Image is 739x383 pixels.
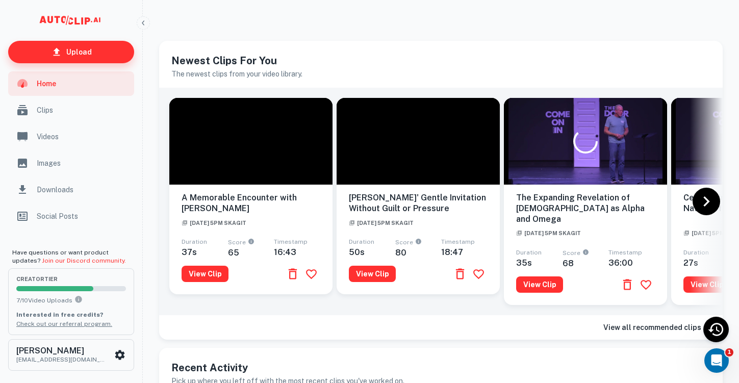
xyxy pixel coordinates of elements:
[516,193,655,224] h6: The Expanding Revelation of [DEMOGRAPHIC_DATA] as Alpha and Omega
[683,258,730,268] h6: 27 s
[516,276,563,293] button: View Clip
[228,248,274,258] h6: 65
[725,348,733,356] span: 1
[413,239,422,248] div: An AI-calculated score on a clip's engagement potential, scored from 0 to 100.
[182,238,207,245] span: Duration
[704,348,729,373] iframe: Intercom live chat
[182,217,246,227] a: [DATE] 5PM Skagit
[395,239,442,248] span: Score
[16,295,126,305] p: 7 / 10 Video Uploads
[8,339,134,371] button: [PERSON_NAME][EMAIL_ADDRESS][DOMAIN_NAME]
[349,247,395,257] h6: 50 s
[66,46,92,58] p: Upload
[8,41,134,63] a: Upload
[12,249,126,264] span: Have questions or want product updates?
[349,217,414,227] a: [DATE] 5PM Skagit
[182,247,228,257] h6: 37 s
[16,276,126,282] span: creator Tier
[37,78,128,89] span: Home
[37,211,128,222] span: Social Posts
[608,258,655,268] h6: 36:00
[703,317,729,342] div: Recent Activity
[683,276,730,293] button: View Clip
[516,230,581,236] span: [DATE] 5PM Skagit
[8,151,134,175] a: Images
[349,220,414,226] span: [DATE] 5PM Skagit
[37,105,128,116] span: Clips
[74,295,83,303] svg: You can upload 10 videos per month on the creator tier. Upgrade to upload more.
[8,124,134,149] a: Videos
[580,250,589,259] div: An AI-calculated score on a clip's engagement potential, scored from 0 to 100.
[16,347,108,355] h6: [PERSON_NAME]
[608,249,642,256] span: Timestamp
[8,268,134,335] button: creatorTier7/10Video UploadsYou can upload 10 videos per month on the creator tier. Upgrade to up...
[37,184,128,195] span: Downloads
[16,310,126,319] p: Interested in free credits?
[182,193,320,214] h6: A Memorable Encounter with [PERSON_NAME]
[516,258,563,268] h6: 35 s
[8,98,134,122] a: Clips
[171,68,710,80] h6: The newest clips from your video library.
[8,177,134,202] a: Downloads
[16,355,108,364] p: [EMAIL_ADDRESS][DOMAIN_NAME]
[516,249,542,256] span: Duration
[349,193,488,214] h6: [PERSON_NAME]' Gentle Invitation Without Guilt or Pressure
[171,53,710,68] h5: Newest Clips For You
[516,227,581,237] a: [DATE] 5PM Skagit
[182,266,228,282] button: View Clip
[683,249,709,256] span: Duration
[563,250,609,259] span: Score
[441,238,475,245] span: Timestamp
[603,322,701,333] h6: View all recommended clips
[563,259,609,268] h6: 68
[8,204,134,228] a: Social Posts
[8,71,134,96] a: Home
[182,220,246,226] span: [DATE] 5PM Skagit
[171,360,710,375] h5: Recent Activity
[228,239,274,248] span: Score
[349,266,396,282] button: View Clip
[274,238,308,245] span: Timestamp
[441,247,488,257] h6: 18:47
[274,247,320,257] h6: 16:43
[16,320,112,327] a: Check out our referral program.
[349,238,374,245] span: Duration
[395,248,442,258] h6: 80
[37,131,128,142] span: Videos
[37,158,128,169] span: Images
[246,239,254,248] div: An AI-calculated score on a clip's engagement potential, scored from 0 to 100.
[42,257,126,264] a: Join our Discord community.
